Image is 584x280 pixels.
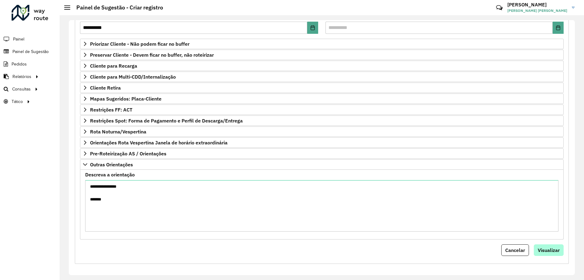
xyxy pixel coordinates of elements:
a: Cliente para Recarga [80,61,564,71]
button: Visualizar [534,244,564,256]
span: Visualizar [538,247,560,253]
span: Cliente Retira [90,85,121,90]
a: Priorizar Cliente - Não podem ficar no buffer [80,39,564,49]
a: Pre-Roteirização AS / Orientações [80,148,564,159]
span: Relatórios [12,73,31,80]
h3: [PERSON_NAME] [507,2,567,8]
button: Choose Date [553,22,564,34]
span: Rota Noturna/Vespertina [90,129,146,134]
a: Preservar Cliente - Devem ficar no buffer, não roteirizar [80,50,564,60]
span: Consultas [12,86,31,92]
a: Cliente Retira [80,83,564,93]
span: Cliente para Multi-CDD/Internalização [90,74,176,79]
span: Mapas Sugeridos: Placa-Cliente [90,96,162,101]
span: Outras Orientações [90,162,133,167]
button: Choose Date [307,22,318,34]
a: Outras Orientações [80,159,564,170]
span: Restrições Spot: Forma de Pagamento e Perfil de Descarga/Entrega [90,118,243,123]
span: Restrições FF: ACT [90,107,132,112]
button: Cancelar [501,244,529,256]
span: Preservar Cliente - Devem ficar no buffer, não roteirizar [90,52,214,57]
span: Cancelar [505,247,525,253]
h2: Painel de Sugestão - Criar registro [70,4,163,11]
span: Orientações Rota Vespertina Janela de horário extraordinária [90,140,228,145]
a: Contato Rápido [493,1,506,14]
span: Tático [12,98,23,105]
span: Pedidos [12,61,27,67]
span: Painel [13,36,24,42]
label: Descreva a orientação [85,171,135,178]
span: Cliente para Recarga [90,63,137,68]
span: Pre-Roteirização AS / Orientações [90,151,166,156]
span: Painel de Sugestão [12,48,49,55]
a: Orientações Rota Vespertina Janela de horário extraordinária [80,137,564,148]
a: Restrições FF: ACT [80,105,564,115]
span: [PERSON_NAME] [PERSON_NAME] [507,8,567,13]
a: Cliente para Multi-CDD/Internalização [80,72,564,82]
div: Outras Orientações [80,170,564,239]
a: Restrições Spot: Forma de Pagamento e Perfil de Descarga/Entrega [80,115,564,126]
a: Mapas Sugeridos: Placa-Cliente [80,94,564,104]
span: Priorizar Cliente - Não podem ficar no buffer [90,41,189,46]
a: Rota Noturna/Vespertina [80,126,564,137]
